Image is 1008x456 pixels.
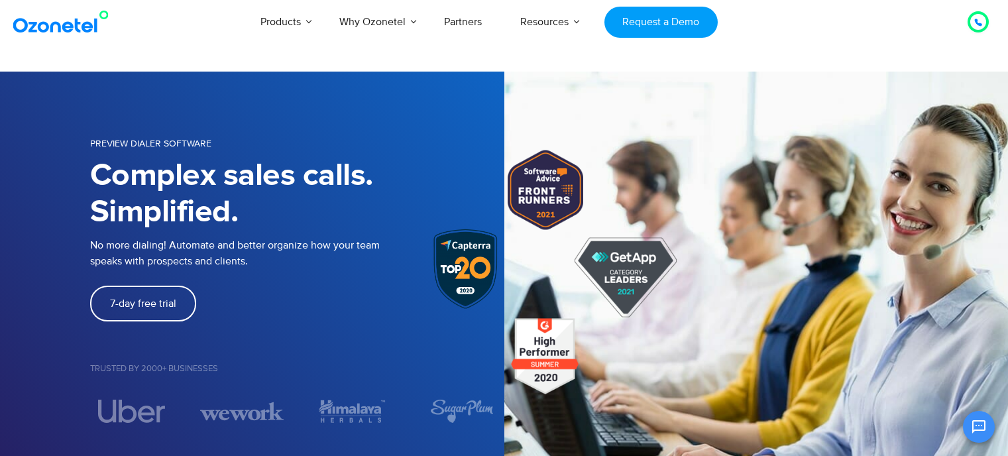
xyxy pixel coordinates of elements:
img: trust5 [200,400,284,423]
div: Image Carousel [90,400,504,423]
button: Open chat [963,411,995,443]
span: 7-day free trial [110,298,176,309]
img: trust2 [98,400,166,423]
a: Request a Demo [604,7,718,38]
div: 2 / 6 [200,400,284,423]
img: trusted9 [319,400,386,423]
div: 1 / 6 [90,400,174,423]
a: 7-day free trial [90,286,196,321]
div: 3 / 6 [310,400,394,423]
p: No more dialing! Automate and better organize how your team speaks with prospects and clients. [90,237,388,269]
h5: Trusted by 2000+ Businesses [90,365,504,373]
div: 4 / 6 [420,400,504,423]
span: PREVIEW DIALER SOFTWARE​ [90,138,211,149]
img: trusted7 [431,400,493,423]
h1: Complex sales calls. Simplified. [90,158,380,231]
